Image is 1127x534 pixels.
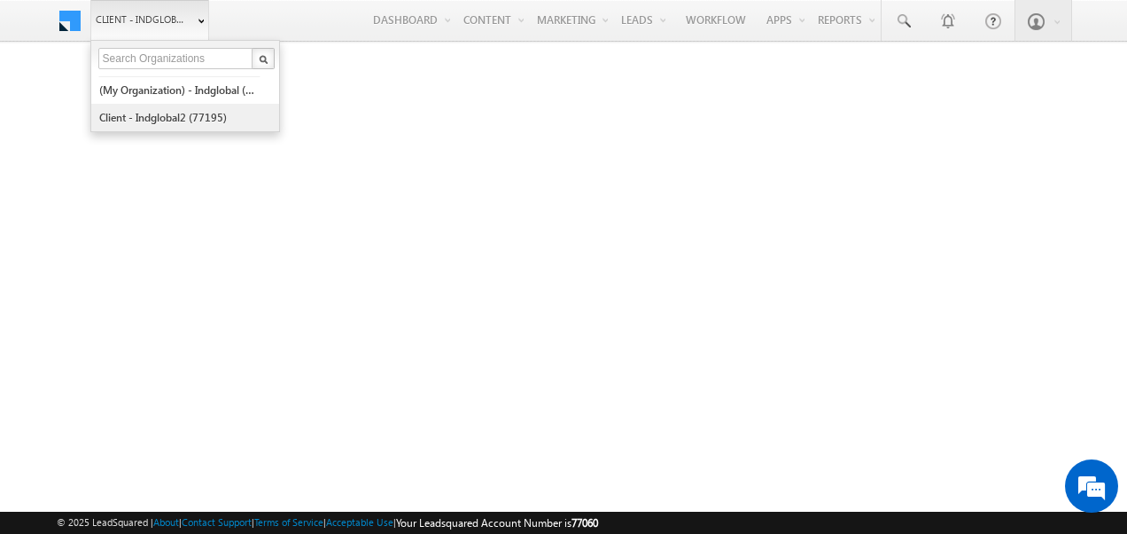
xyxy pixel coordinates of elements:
div: Minimize live chat window [291,9,333,51]
img: d_60004797649_company_0_60004797649 [30,93,74,116]
a: About [153,516,179,528]
span: © 2025 LeadSquared | | | | | [57,514,598,531]
em: Start Chat [241,412,322,436]
a: Terms of Service [254,516,323,528]
a: (My Organization) - indglobal (48060) [98,76,260,104]
a: Client - indglobal2 (77195) [98,104,260,131]
input: Search Organizations [98,48,254,69]
span: Client - indglobal1 (77060) [96,11,189,28]
a: Contact Support [182,516,252,528]
span: 77060 [571,516,598,530]
a: Acceptable Use [326,516,393,528]
span: Your Leadsquared Account Number is [396,516,598,530]
div: Chat with us now [92,93,298,116]
textarea: Type your message and hit 'Enter' [23,164,323,398]
img: Search [259,55,268,64]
